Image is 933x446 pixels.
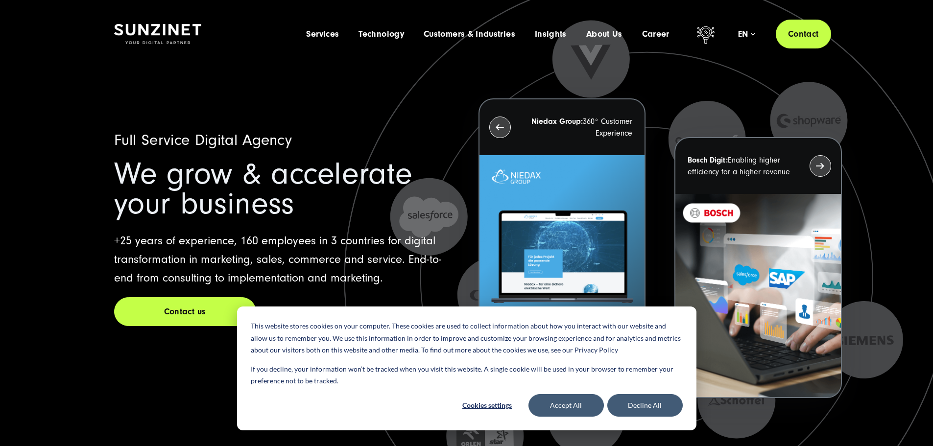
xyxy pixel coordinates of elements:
span: Full Service Digital Agency [114,131,292,149]
button: Accept All [528,394,604,417]
a: Technology [359,29,404,39]
a: Services [306,29,339,39]
p: 360° Customer Experience [528,116,632,139]
div: en [738,29,755,39]
strong: Bosch Digit: [688,156,728,164]
button: Niedax Group:360° Customer Experience Letztes Projekt von Niedax. Ein Laptop auf dem die Niedax W... [478,98,646,359]
a: Contact [776,20,831,48]
img: recent-project_BOSCH_2024-03 [675,194,840,397]
a: Contact us [114,297,256,326]
img: SUNZINET Full Service Digital Agentur [114,24,201,45]
a: Career [642,29,670,39]
p: Enabling higher efficiency for a higher revenue [688,154,791,178]
button: Cookies settings [450,394,525,417]
p: This website stores cookies on your computer. These cookies are used to collect information about... [251,320,683,356]
button: Bosch Digit:Enabling higher efficiency for a higher revenue recent-project_BOSCH_2024-03 [674,137,841,398]
div: Cookie banner [237,306,696,430]
a: Customers & Industries [424,29,515,39]
p: If you decline, your information won’t be tracked when you visit this website. A single cookie wi... [251,363,683,387]
button: Decline All [607,394,683,417]
img: Letztes Projekt von Niedax. Ein Laptop auf dem die Niedax Website geöffnet ist, auf blauem Hinter... [479,155,645,358]
strong: Niedax Group: [531,117,583,126]
span: We grow & accelerate your business [114,156,412,221]
a: Insights [535,29,567,39]
a: About Us [586,29,622,39]
p: +25 years of experience, 160 employees in 3 countries for digital transformation in marketing, sa... [114,232,455,287]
